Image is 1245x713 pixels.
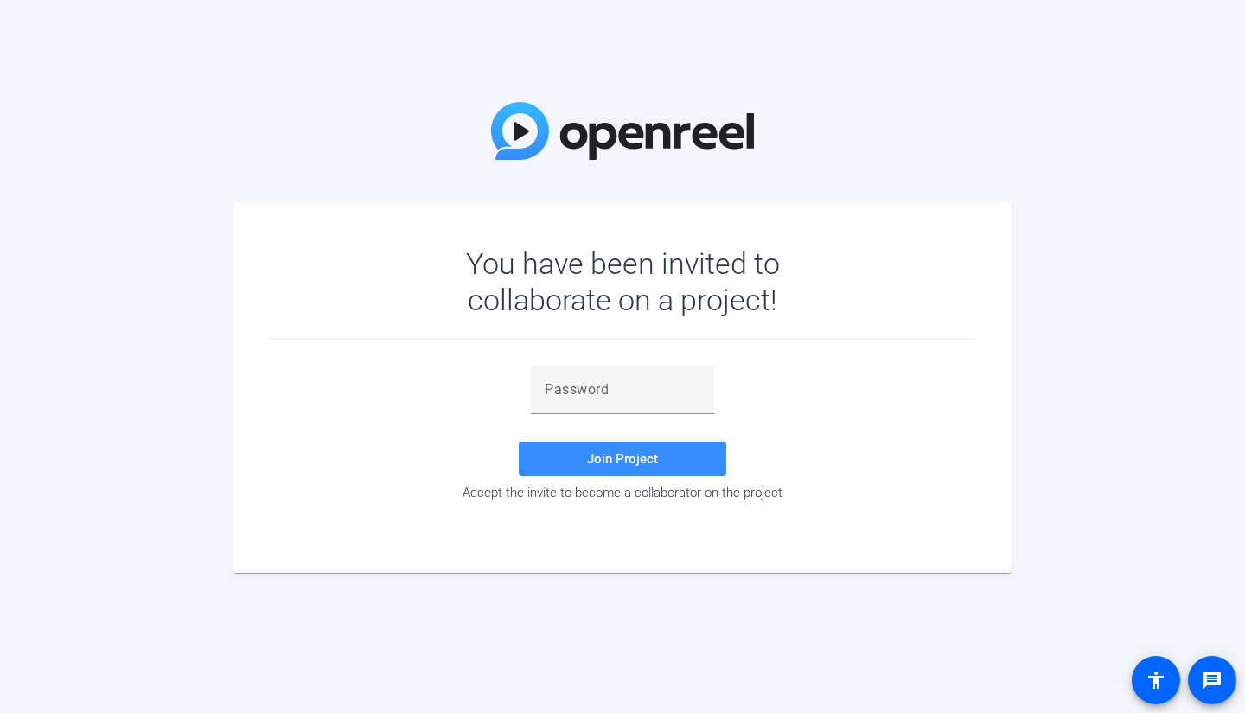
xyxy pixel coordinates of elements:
[1146,670,1166,691] mat-icon: accessibility
[268,485,977,500] div: Accept the invite to become a collaborator on the project
[416,245,830,318] div: You have been invited to collaborate on a project!
[545,379,700,400] input: Password
[519,442,726,476] button: Join Project
[587,451,658,467] span: Join Project
[491,102,754,160] img: OpenReel Logo
[1202,670,1223,691] mat-icon: message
